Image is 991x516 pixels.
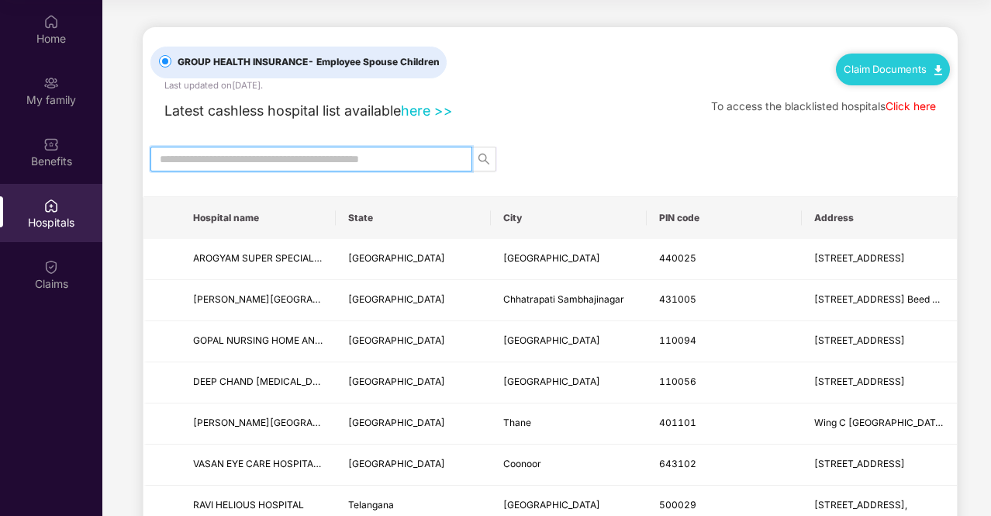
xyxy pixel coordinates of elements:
[503,376,600,387] span: [GEOGRAPHIC_DATA]
[802,280,957,321] td: Plot No.11 Sarve No.3/4 Beed by pass Satara parisar Mustafabad, Amdar Road Satara Parisar Session...
[503,417,531,428] span: Thane
[934,65,942,75] img: svg+xml;base64,PHN2ZyB4bWxucz0iaHR0cDovL3d3dy53My5vcmcvMjAwMC9zdmciIHdpZHRoPSIxMC40IiBoZWlnaHQ9Ij...
[348,458,445,469] span: [GEOGRAPHIC_DATA]
[181,197,336,239] th: Hospital name
[659,458,696,469] span: 643102
[802,321,957,362] td: B-1, Jyoti Nagar, Loni Road
[503,334,600,346] span: [GEOGRAPHIC_DATA]
[886,100,936,113] a: Click here
[336,403,491,445] td: Maharashtra
[659,252,696,264] span: 440025
[659,293,696,305] span: 431005
[401,102,453,119] a: here >>
[503,499,600,511] span: [GEOGRAPHIC_DATA]
[181,445,336,486] td: VASAN EYE CARE HOSPITAL_COONOOR
[814,252,905,264] span: [STREET_ADDRESS]
[193,376,373,387] span: DEEP CHAND [MEDICAL_DATA] CENTRE
[802,403,957,445] td: Wing C Radha Govind Park, Uttan Road
[181,239,336,280] td: AROGYAM SUPER SPECIALITY HOSPITAL
[814,334,905,346] span: [STREET_ADDRESS]
[336,362,491,403] td: Delhi
[308,56,440,68] span: - Employee Spouse Children
[503,293,624,305] span: Chhatrapati Sambhajinagar
[348,252,445,264] span: [GEOGRAPHIC_DATA]
[491,197,646,239] th: City
[164,102,401,119] span: Latest cashless hospital list available
[471,147,496,171] button: search
[348,334,445,346] span: [GEOGRAPHIC_DATA]
[336,197,491,239] th: State
[491,362,646,403] td: New Delhi
[193,334,421,346] span: GOPAL NURSING HOME AND [GEOGRAPHIC_DATA]
[348,293,445,305] span: [GEOGRAPHIC_DATA]
[802,197,957,239] th: Address
[181,403,336,445] td: DHANVANTARI HOSPITAL
[802,362,957,403] td: B-16, Pillar No. 227, Main Rohtak Road
[43,14,59,29] img: svg+xml;base64,PHN2ZyBpZD0iSG9tZSIgeG1sbnM9Imh0dHA6Ly93d3cudzMub3JnLzIwMDAvc3ZnIiB3aWR0aD0iMjAiIG...
[336,280,491,321] td: Maharashtra
[814,212,944,224] span: Address
[181,280,336,321] td: Shri Swami Samarth Hospital Arthroscopy & Orthopedic Superspeciality Center
[181,362,336,403] td: DEEP CHAND DIALYSIS CENTRE
[844,63,942,75] a: Claim Documents
[193,252,377,264] span: AROGYAM SUPER SPECIALITY HOSPITAL
[348,499,394,511] span: Telangana
[43,259,59,275] img: svg+xml;base64,PHN2ZyBpZD0iQ2xhaW0iIHhtbG5zPSJodHRwOi8vd3d3LnczLm9yZy8yMDAwL3N2ZyIgd2lkdGg9IjIwIi...
[193,458,371,469] span: VASAN EYE CARE HOSPITAL_COONOOR
[181,321,336,362] td: GOPAL NURSING HOME AND EYE HOSPITAL
[43,137,59,152] img: svg+xml;base64,PHN2ZyBpZD0iQmVuZWZpdHMiIHhtbG5zPSJodHRwOi8vd3d3LnczLm9yZy8yMDAwL3N2ZyIgd2lkdGg9Ij...
[336,321,491,362] td: Delhi
[43,198,59,213] img: svg+xml;base64,PHN2ZyBpZD0iSG9zcGl0YWxzIiB4bWxucz0iaHR0cDovL3d3dy53My5vcmcvMjAwMC9zdmciIHdpZHRoPS...
[472,153,495,165] span: search
[193,417,367,428] span: [PERSON_NAME][GEOGRAPHIC_DATA]
[503,252,600,264] span: [GEOGRAPHIC_DATA]
[491,239,646,280] td: Nagpur
[711,100,886,113] span: To access the blacklisted hospitals
[659,417,696,428] span: 401101
[802,445,957,486] td: 75/75 1 Mount Road, Kumaran Nagar
[659,499,696,511] span: 500029
[348,417,445,428] span: [GEOGRAPHIC_DATA]
[348,376,445,387] span: [GEOGRAPHIC_DATA]
[193,293,586,305] span: [PERSON_NAME][GEOGRAPHIC_DATA] Arthroscopy & Orthopedic Superspeciality Center
[336,239,491,280] td: Maharashtra
[43,75,59,91] img: svg+xml;base64,PHN2ZyB3aWR0aD0iMjAiIGhlaWdodD0iMjAiIHZpZXdCb3g9IjAgMCAyMCAyMCIgZmlsbD0ibm9uZSIgeG...
[171,55,446,70] span: GROUP HEALTH INSURANCE
[193,212,323,224] span: Hospital name
[164,78,263,92] div: Last updated on [DATE] .
[647,197,802,239] th: PIN code
[491,321,646,362] td: New Delhi
[491,403,646,445] td: Thane
[814,376,905,387] span: [STREET_ADDRESS]
[491,280,646,321] td: Chhatrapati Sambhajinagar
[802,239,957,280] td: 34, Sita Nagar, Wardha Road
[193,499,304,511] span: RAVI HELIOUS HOSPITAL
[814,499,907,511] span: [STREET_ADDRESS],
[491,445,646,486] td: Coonoor
[814,458,905,469] span: [STREET_ADDRESS]
[659,334,696,346] span: 110094
[503,458,541,469] span: Coonoor
[336,445,491,486] td: Tamil Nadu
[659,376,696,387] span: 110056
